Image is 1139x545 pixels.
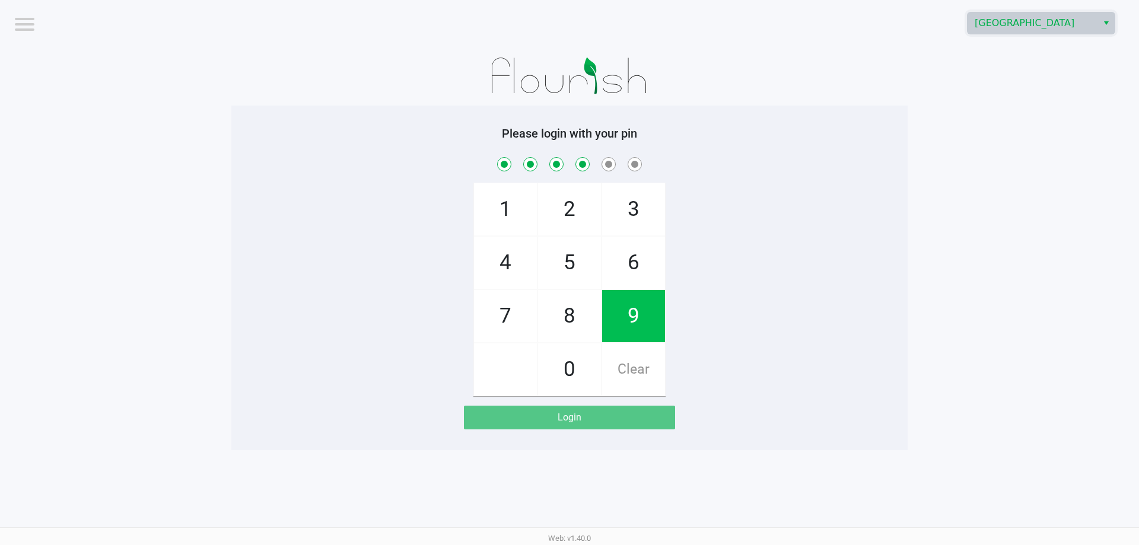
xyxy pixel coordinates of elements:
span: 7 [474,290,537,342]
span: 1 [474,183,537,235]
span: 9 [602,290,665,342]
span: 0 [538,343,601,396]
span: 4 [474,237,537,289]
span: Web: v1.40.0 [548,534,591,543]
span: 3 [602,183,665,235]
span: Clear [602,343,665,396]
button: Select [1097,12,1115,34]
span: 2 [538,183,601,235]
span: [GEOGRAPHIC_DATA] [975,16,1090,30]
span: 5 [538,237,601,289]
span: 6 [602,237,665,289]
h5: Please login with your pin [240,126,899,141]
span: 8 [538,290,601,342]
